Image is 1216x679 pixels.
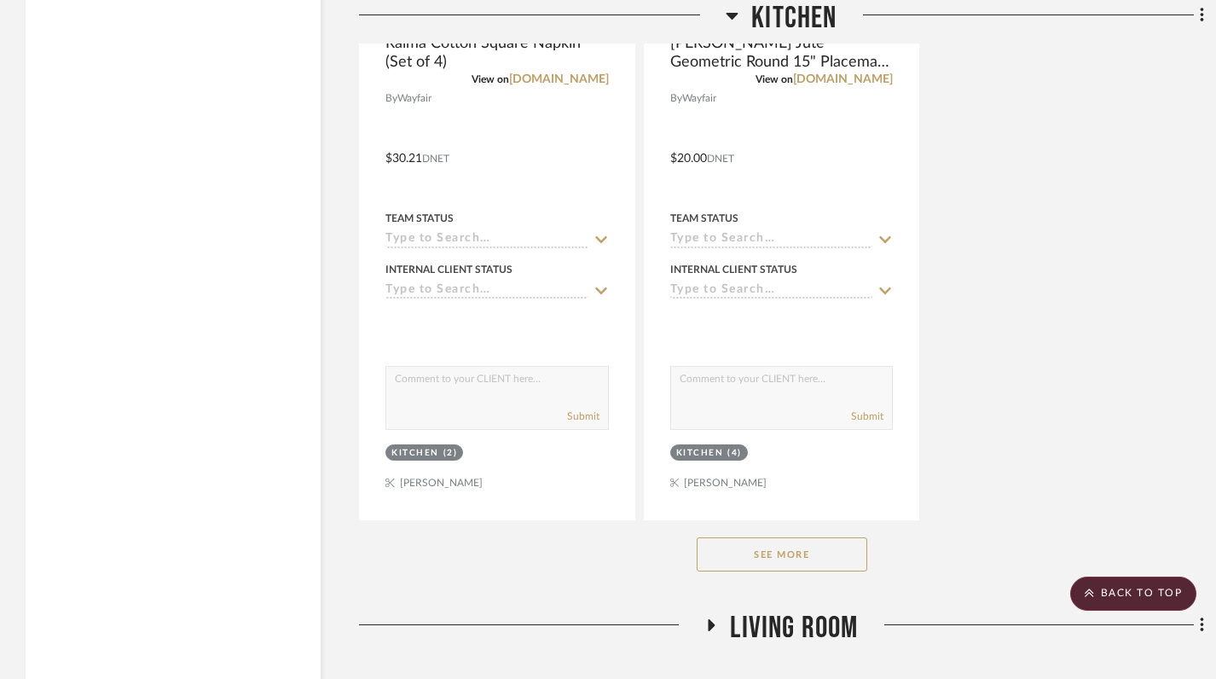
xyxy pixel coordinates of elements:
[385,211,454,226] div: Team Status
[567,409,599,424] button: Submit
[472,74,509,84] span: View on
[670,34,894,72] span: [PERSON_NAME] Jute Geometric Round 15" Placemat (Set of 2)
[397,90,431,107] span: Wayfair
[385,34,609,72] span: Raima Cotton Square Napkin (Set of 4)
[385,283,588,299] input: Type to Search…
[682,90,716,107] span: Wayfair
[385,90,397,107] span: By
[670,232,873,248] input: Type to Search…
[851,409,883,424] button: Submit
[727,447,742,460] div: (4)
[670,90,682,107] span: By
[443,447,458,460] div: (2)
[509,73,609,85] a: [DOMAIN_NAME]
[391,447,439,460] div: Kitchen
[730,610,858,647] span: Living Room
[670,262,797,277] div: Internal Client Status
[676,447,724,460] div: Kitchen
[756,74,793,84] span: View on
[385,262,512,277] div: Internal Client Status
[385,232,588,248] input: Type to Search…
[670,211,738,226] div: Team Status
[670,283,873,299] input: Type to Search…
[1070,577,1196,611] scroll-to-top-button: BACK TO TOP
[697,537,867,572] button: See More
[793,73,893,85] a: [DOMAIN_NAME]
